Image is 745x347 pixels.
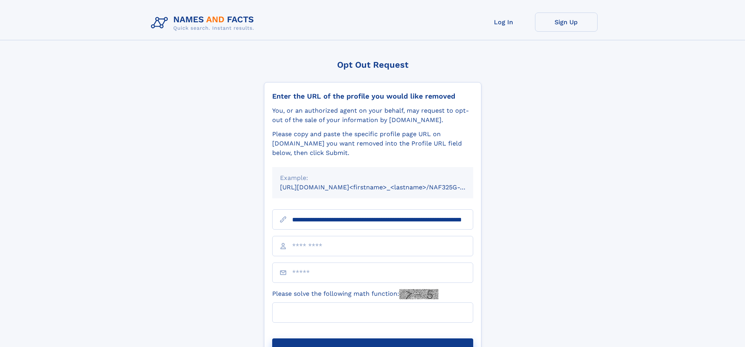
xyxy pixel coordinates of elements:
[272,92,473,101] div: Enter the URL of the profile you would like removed
[272,106,473,125] div: You, or an authorized agent on your behalf, may request to opt-out of the sale of your informatio...
[472,13,535,32] a: Log In
[264,60,481,70] div: Opt Out Request
[280,183,488,191] small: [URL][DOMAIN_NAME]<firstname>_<lastname>/NAF325G-xxxxxxxx
[272,289,438,299] label: Please solve the following math function:
[535,13,598,32] a: Sign Up
[148,13,260,34] img: Logo Names and Facts
[272,129,473,158] div: Please copy and paste the specific profile page URL on [DOMAIN_NAME] you want removed into the Pr...
[280,173,465,183] div: Example:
